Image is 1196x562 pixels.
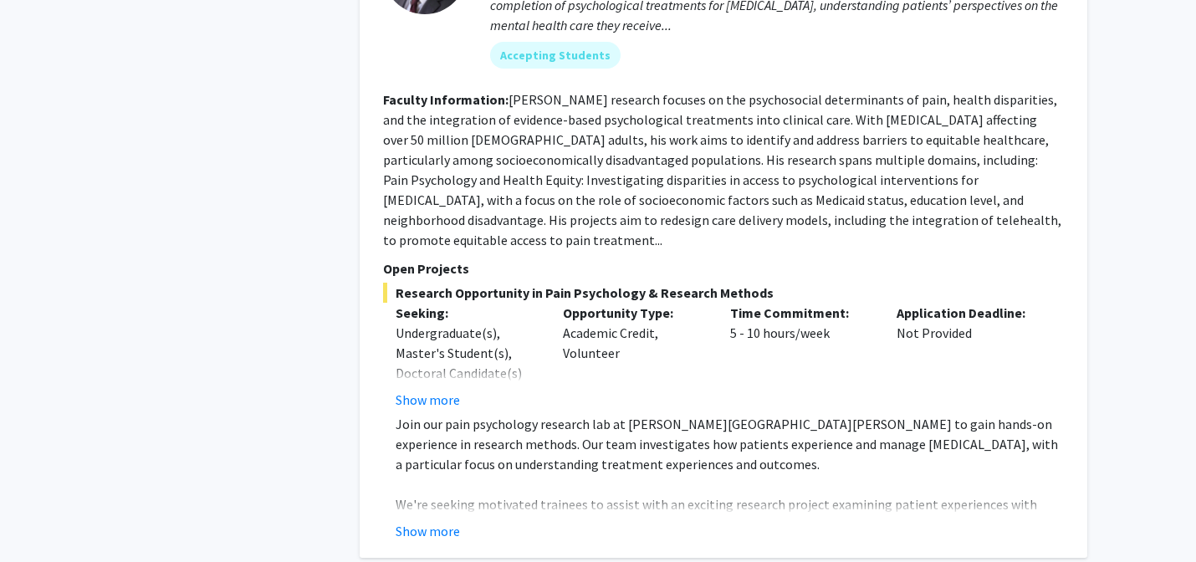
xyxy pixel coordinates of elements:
[396,303,538,323] p: Seeking:
[490,42,621,69] mat-chip: Accepting Students
[550,303,718,410] div: Academic Credit, Volunteer
[718,303,885,410] div: 5 - 10 hours/week
[396,390,460,410] button: Show more
[396,414,1064,474] p: Join our pain psychology research lab at [PERSON_NAME][GEOGRAPHIC_DATA][PERSON_NAME] to gain hand...
[383,91,1061,248] fg-read-more: [PERSON_NAME] research focuses on the psychosocial determinants of pain, health disparities, and ...
[396,521,460,541] button: Show more
[396,323,538,524] div: Undergraduate(s), Master's Student(s), Doctoral Candidate(s) (PhD, MD, DMD, PharmD, etc.), Postdo...
[396,494,1064,534] p: We're seeking motivated trainees to assist with an exciting research project examining patient ex...
[563,303,705,323] p: Opportunity Type:
[383,91,509,108] b: Faculty Information:
[13,487,71,549] iframe: Chat
[383,258,1064,278] p: Open Projects
[897,303,1039,323] p: Application Deadline:
[884,303,1051,410] div: Not Provided
[383,283,1064,303] span: Research Opportunity in Pain Psychology & Research Methods
[730,303,872,323] p: Time Commitment:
